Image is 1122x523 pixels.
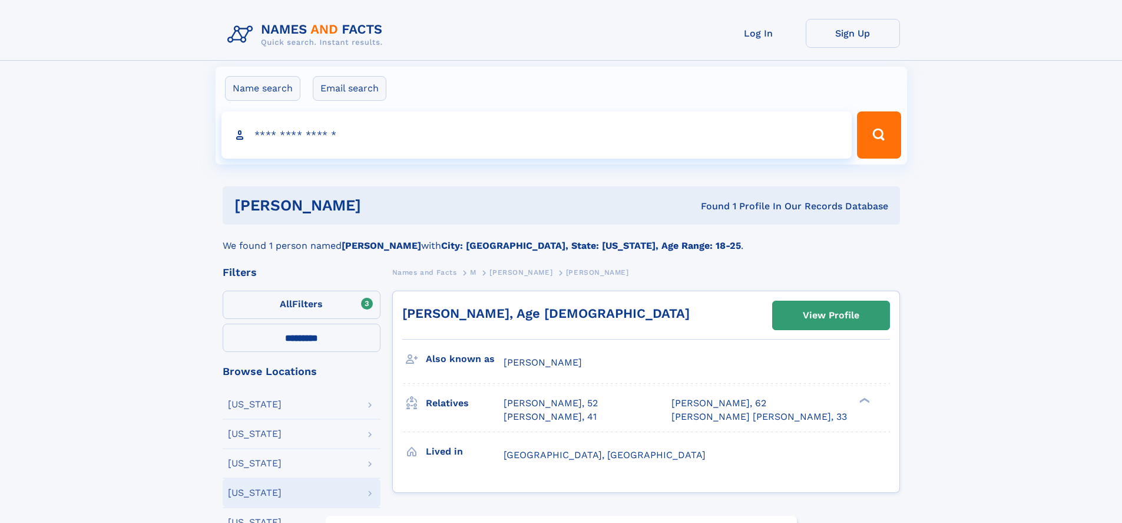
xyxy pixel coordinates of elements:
[806,19,900,48] a: Sign Up
[223,267,380,278] div: Filters
[402,306,690,321] a: [PERSON_NAME], Age [DEMOGRAPHIC_DATA]
[228,459,282,468] div: [US_STATE]
[228,488,282,498] div: [US_STATE]
[426,393,504,413] h3: Relatives
[221,111,852,159] input: search input
[711,19,806,48] a: Log In
[223,225,900,253] div: We found 1 person named with .
[773,301,889,330] a: View Profile
[223,19,392,51] img: Logo Names and Facts
[342,240,421,251] b: [PERSON_NAME]
[426,349,504,369] h3: Also known as
[225,76,300,101] label: Name search
[228,400,282,409] div: [US_STATE]
[313,76,386,101] label: Email search
[223,366,380,377] div: Browse Locations
[504,397,598,410] a: [PERSON_NAME], 52
[441,240,741,251] b: City: [GEOGRAPHIC_DATA], State: [US_STATE], Age Range: 18-25
[856,397,871,404] div: ❯
[489,265,552,279] a: [PERSON_NAME]
[470,265,476,279] a: M
[857,111,901,159] button: Search Button
[280,298,292,310] span: All
[531,200,888,213] div: Found 1 Profile In Our Records Database
[504,410,597,423] a: [PERSON_NAME], 41
[489,268,552,277] span: [PERSON_NAME]
[671,410,847,423] a: [PERSON_NAME] [PERSON_NAME], 33
[392,265,457,279] a: Names and Facts
[426,442,504,462] h3: Lived in
[671,397,766,410] a: [PERSON_NAME], 62
[223,291,380,319] label: Filters
[803,302,859,329] div: View Profile
[234,198,531,213] h1: [PERSON_NAME]
[504,449,706,460] span: [GEOGRAPHIC_DATA], [GEOGRAPHIC_DATA]
[228,429,282,439] div: [US_STATE]
[470,268,476,277] span: M
[566,268,629,277] span: [PERSON_NAME]
[504,357,582,368] span: [PERSON_NAME]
